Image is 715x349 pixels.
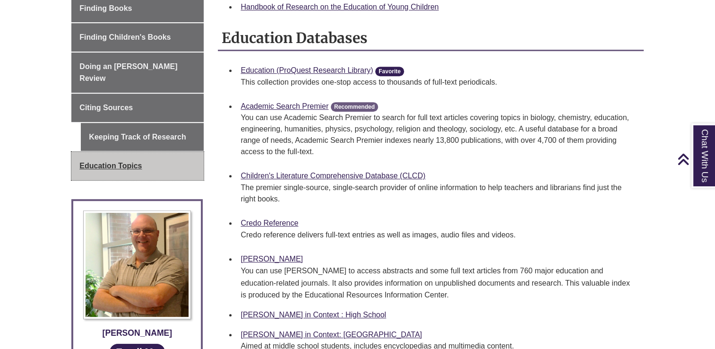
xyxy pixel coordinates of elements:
[241,182,636,205] p: The premier single-source, single-search provider of online information to help teachers and libr...
[71,52,204,93] a: Doing an [PERSON_NAME] Review
[241,219,298,227] a: Credo Reference
[241,255,303,263] a: [PERSON_NAME]
[71,23,204,52] a: Finding Children's Books
[241,66,373,74] a: Education (ProQuest Research Library)
[80,210,194,340] a: Profile Photo [PERSON_NAME]
[218,26,643,51] h2: Education Databases
[71,152,204,180] a: Education Topics
[375,67,404,76] span: Favorite
[79,4,132,12] span: Finding Books
[241,112,636,157] p: You can use Academic Search Premier to search for full text articles covering topics in biology, ...
[331,102,378,112] span: Recommended
[81,123,204,151] a: Keeping Track of Research
[241,77,636,88] p: This collection provides one-stop access to thousands of full-text periodicals.
[79,104,133,112] span: Citing Sources
[241,331,422,339] a: [PERSON_NAME] in Context: [GEOGRAPHIC_DATA]
[79,33,171,41] span: Finding Children's Books
[677,153,713,166] a: Back to Top
[241,3,439,11] a: Handbook of Research on the Education of Young Children
[79,62,177,83] span: Doing an [PERSON_NAME] Review
[71,94,204,122] a: Citing Sources
[241,102,328,110] a: Academic Search Premier
[241,229,636,241] p: Credo reference delivers full-text entries as well as images, audio files and videos.
[83,210,191,319] img: Profile Photo
[241,265,636,301] div: You can use [PERSON_NAME] to access abstracts and some full text articles from 760 major educatio...
[241,172,425,180] a: Children's Literature Comprehensive Database (CLCD)
[79,162,142,170] span: Education Topics
[241,311,386,319] a: [PERSON_NAME] in Context : High School
[80,326,194,340] div: [PERSON_NAME]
